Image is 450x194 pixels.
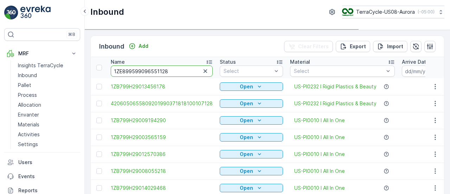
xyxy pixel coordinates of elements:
[220,116,283,125] button: Open
[18,101,41,108] p: Allocation
[240,117,253,124] p: Open
[20,6,51,20] img: logo_light-DOdMpM7g.png
[4,46,80,61] button: MRF
[126,42,151,50] button: Add
[220,58,236,65] p: Status
[356,8,415,15] p: TerraCycle-US08-Aurora
[294,134,345,141] a: US-PI0010 I All In One
[336,41,370,52] button: Export
[294,184,345,192] a: US-PI0010 I All In One
[15,130,80,139] a: Activities
[294,117,345,124] a: US-PI0010 I All In One
[90,6,124,18] p: Inbound
[18,82,31,89] p: Pallet
[18,159,77,166] p: Users
[111,151,213,158] a: 1ZB799H29012570386
[342,8,353,16] img: image_ci7OI47.png
[220,99,283,108] button: Open
[220,167,283,175] button: Open
[373,41,407,52] button: Import
[111,117,213,124] a: 1ZB799H29009194290
[96,118,102,123] div: Toggle Row Selected
[294,68,384,75] p: Select
[18,92,37,99] p: Process
[15,139,80,149] a: Settings
[18,141,38,148] p: Settings
[15,100,80,110] a: Allocation
[18,111,39,118] p: Envanter
[15,120,80,130] a: Materials
[99,42,124,51] p: Inbound
[96,134,102,140] div: Toggle Row Selected
[111,168,213,175] a: 1ZB799H29008055218
[240,151,253,158] p: Open
[418,9,435,15] p: ( -05:00 )
[18,62,63,69] p: Insights TerraCycle
[68,32,75,37] p: ⌘B
[294,100,377,107] a: US-PI0232 I Rigid Plastics & Beauty
[4,6,18,20] img: logo
[96,151,102,157] div: Toggle Row Selected
[18,187,77,194] p: Reports
[15,61,80,70] a: Insights TerraCycle
[294,83,377,90] a: US-PI0232 I Rigid Plastics & Beauty
[4,155,80,169] a: Users
[18,50,66,57] p: MRF
[4,169,80,183] a: Events
[402,65,450,77] input: dd/mm/yyyy
[284,41,333,52] button: Clear Filters
[342,6,444,18] button: TerraCycle-US08-Aurora(-05:00)
[15,80,80,90] a: Pallet
[18,173,77,180] p: Events
[18,131,40,138] p: Activities
[220,133,283,142] button: Open
[387,43,403,50] p: Import
[224,68,272,75] p: Select
[15,110,80,120] a: Envanter
[15,90,80,100] a: Process
[298,43,329,50] p: Clear Filters
[96,168,102,174] div: Toggle Row Selected
[111,65,213,77] input: Search
[96,101,102,106] div: Toggle Row Selected
[111,83,213,90] a: 1ZB799H29013456178
[240,134,253,141] p: Open
[96,185,102,191] div: Toggle Row Selected
[18,121,39,128] p: Materials
[402,58,429,65] p: Arrive Date
[111,184,213,192] a: 1ZB799H29014029468
[111,58,125,65] p: Name
[240,100,253,107] p: Open
[18,72,37,79] p: Inbound
[96,84,102,89] div: Toggle Row Selected
[220,150,283,158] button: Open
[240,83,253,90] p: Open
[240,168,253,175] p: Open
[220,82,283,91] button: Open
[294,168,345,175] a: US-PI0010 I All In One
[220,184,283,192] button: Open
[111,134,213,141] a: 1ZB799H29003565159
[240,184,253,192] p: Open
[290,58,310,65] p: Material
[15,70,80,80] a: Inbound
[350,43,366,50] p: Export
[294,151,345,158] a: US-PI0010 I All In One
[111,100,213,107] a: 4206050655809201990371818100107128
[139,43,148,50] p: Add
